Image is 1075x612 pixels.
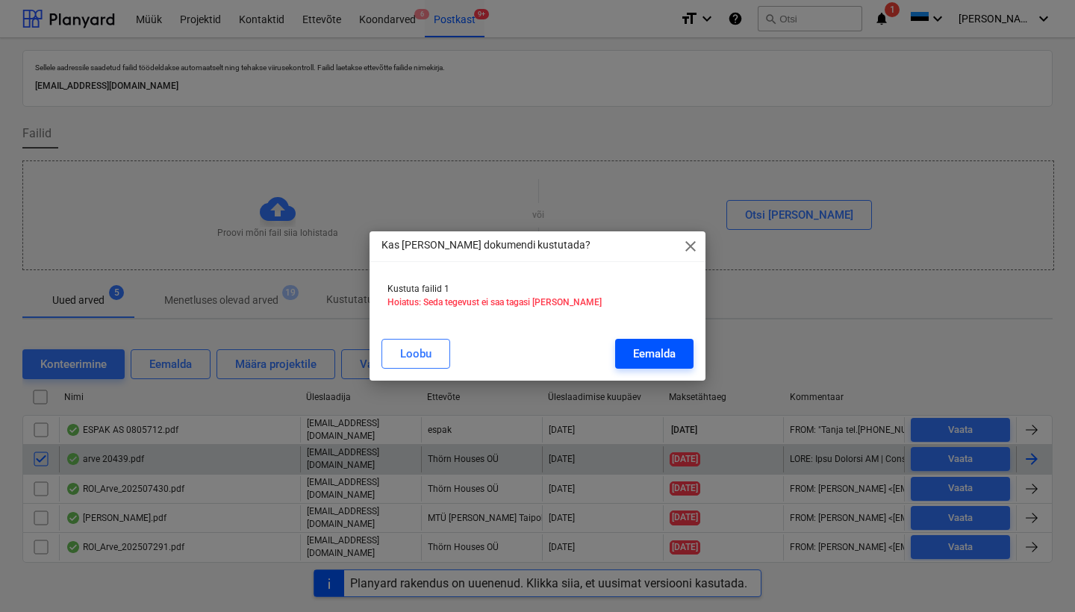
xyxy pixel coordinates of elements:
span: close [682,237,699,255]
button: Loobu [381,339,450,369]
div: Eemalda [633,344,676,363]
p: Hoiatus: Seda tegevust ei saa tagasi [PERSON_NAME] [387,296,688,309]
p: Kas [PERSON_NAME] dokumendi kustutada? [381,237,591,253]
p: Kustuta failid 1 [387,283,688,296]
div: Loobu [400,344,431,363]
button: Eemalda [615,339,694,369]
